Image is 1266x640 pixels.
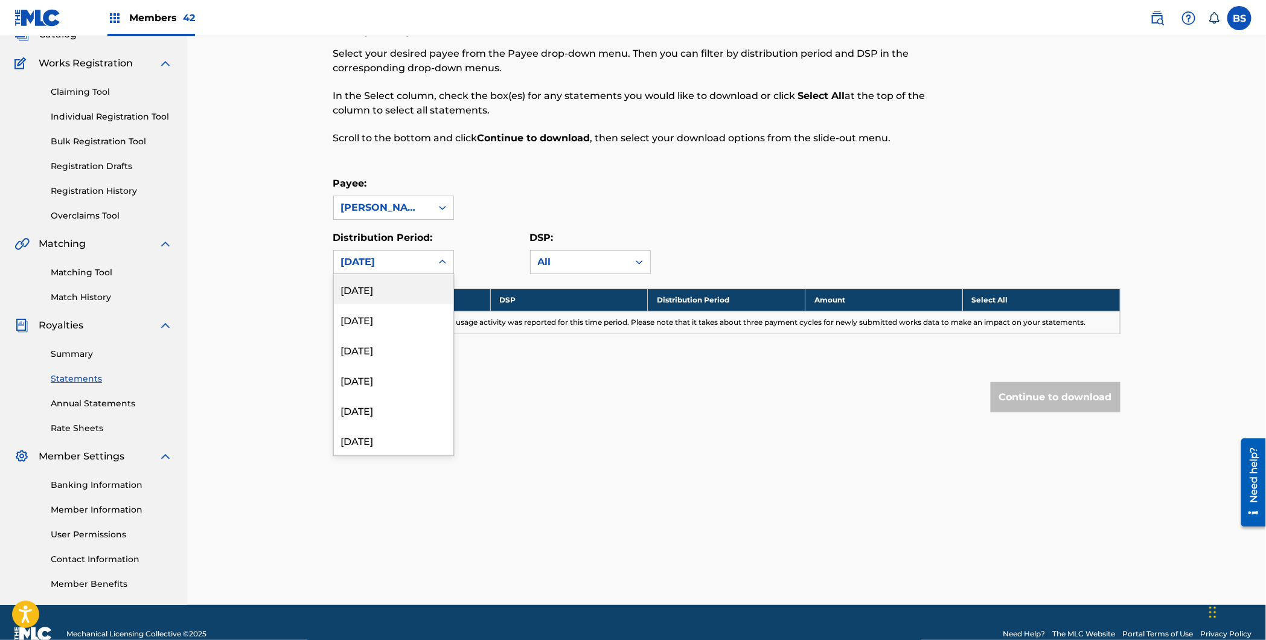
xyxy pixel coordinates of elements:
span: 42 [183,12,195,24]
a: Annual Statements [51,397,173,410]
iframe: Resource Center [1232,434,1266,531]
img: help [1181,11,1196,25]
div: [DATE] [334,304,453,334]
a: Contact Information [51,553,173,566]
label: Payee: [333,178,367,189]
th: Select All [962,289,1120,311]
th: Distribution Period [648,289,805,311]
img: expand [158,318,173,333]
label: Distribution Period: [333,232,433,243]
div: All [538,255,621,269]
a: Need Help? [1003,629,1045,639]
img: Matching [14,237,30,251]
span: Royalties [39,318,83,333]
div: [DATE] [334,274,453,304]
a: Registration Drafts [51,160,173,173]
p: Select your desired payee from the Payee drop-down menu. Then you can filter by distribution peri... [333,46,939,75]
a: Bulk Registration Tool [51,135,173,148]
a: Public Search [1145,6,1169,30]
label: DSP: [530,232,554,243]
img: Top Rightsholders [107,11,122,25]
strong: Continue to download [478,132,590,144]
a: Individual Registration Tool [51,110,173,123]
a: Statements [51,373,173,385]
span: Member Settings [39,449,124,464]
img: Member Settings [14,449,29,464]
a: Banking Information [51,479,173,491]
th: DSP [490,289,648,311]
img: expand [158,56,173,71]
img: MLC Logo [14,9,61,27]
div: [DATE] [334,365,453,395]
div: [DATE] [334,395,453,425]
span: Works Registration [39,56,133,71]
a: User Permissions [51,528,173,541]
a: Privacy Policy [1200,629,1252,639]
a: Matching Tool [51,266,173,279]
a: Overclaims Tool [51,210,173,222]
strong: Select All [798,90,845,101]
span: Matching [39,237,86,251]
a: Registration History [51,185,173,197]
span: Members [129,11,195,25]
div: [PERSON_NAME] [PERSON_NAME] [341,200,424,215]
img: expand [158,237,173,251]
img: search [1150,11,1165,25]
a: Match History [51,291,173,304]
a: Member Benefits [51,578,173,590]
a: The MLC Website [1052,629,1115,639]
div: User Menu [1227,6,1252,30]
div: Drag [1209,594,1216,630]
p: Scroll to the bottom and click , then select your download options from the slide-out menu. [333,131,939,146]
a: Summary [51,348,173,360]
iframe: Chat Widget [1206,582,1266,640]
a: Portal Terms of Use [1122,629,1193,639]
div: Notifications [1208,12,1220,24]
img: Royalties [14,318,29,333]
a: Member Information [51,504,173,516]
div: Help [1177,6,1201,30]
a: Claiming Tool [51,86,173,98]
img: expand [158,449,173,464]
td: No statement is available as no usage activity was reported for this time period. Please note tha... [333,311,1121,333]
p: In the Select column, check the box(es) for any statements you would like to download or click at... [333,89,939,118]
span: Mechanical Licensing Collective © 2025 [66,629,206,639]
div: [DATE] [334,425,453,455]
div: [DATE] [341,255,424,269]
th: Amount [805,289,963,311]
div: [DATE] [334,334,453,365]
a: Rate Sheets [51,422,173,435]
a: CatalogCatalog [14,27,77,42]
img: Works Registration [14,56,30,71]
